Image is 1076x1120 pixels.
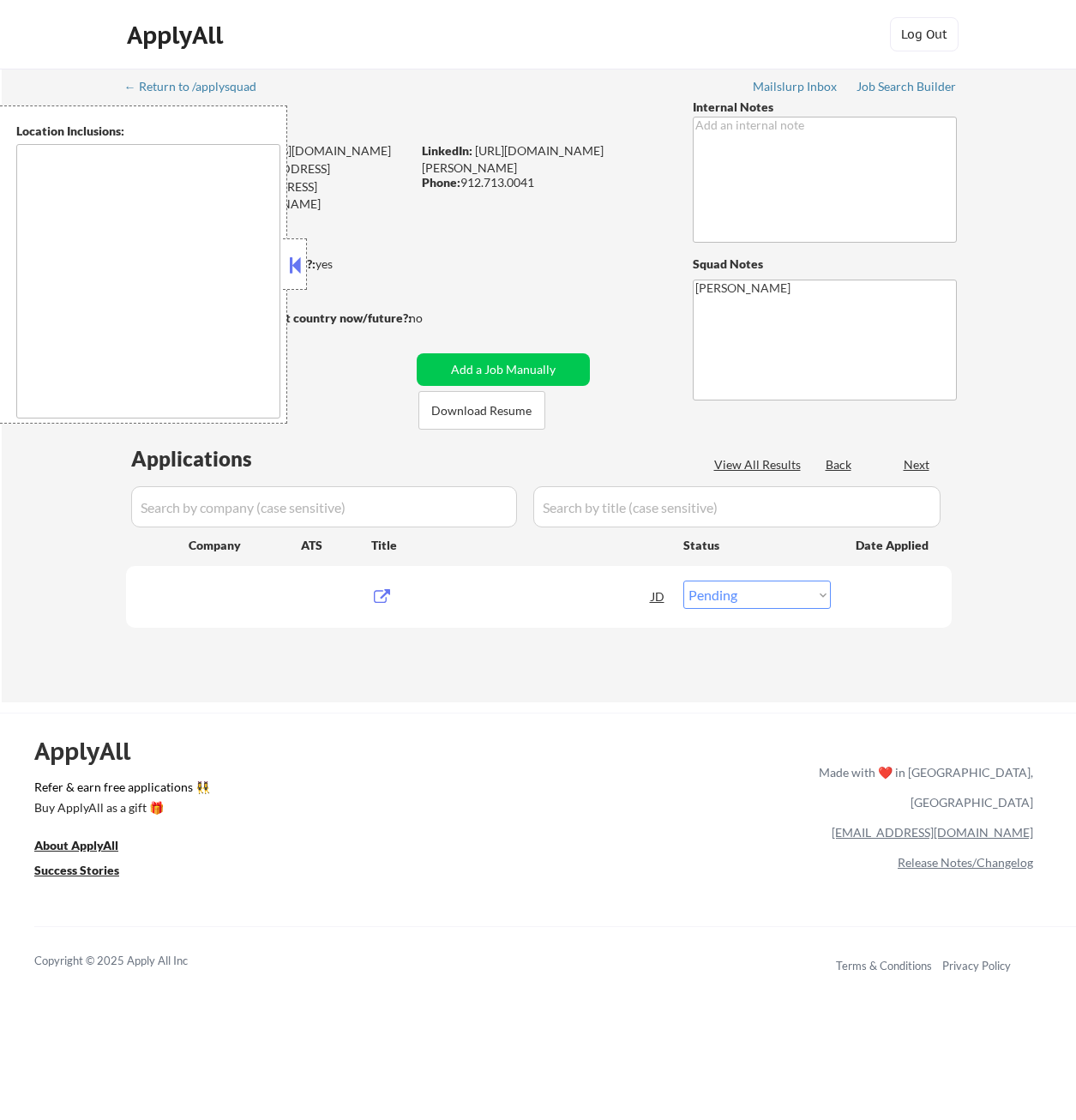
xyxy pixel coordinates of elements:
a: ← Return to /applysquad [124,80,273,97]
button: Add a Job Manually [417,353,590,386]
div: Status [683,529,831,560]
div: Copyright © 2025 Apply All Inc [34,953,231,970]
div: View All Results [714,456,806,473]
a: [URL][DOMAIN_NAME][PERSON_NAME] [422,143,604,175]
div: Title [371,537,667,554]
div: Company [189,537,301,554]
div: Applications [131,449,301,469]
div: ATS [301,537,371,554]
div: Mailslurp Inbox [753,81,839,93]
div: no [409,310,458,327]
a: Buy ApplyAll as a gift 🎁 [34,799,206,821]
button: Log Out [890,17,959,51]
a: Release Notes/Changelog [898,855,1033,870]
div: Buy ApplyAll as a gift 🎁 [34,802,206,814]
div: Back [826,456,853,473]
a: Refer & earn free applications 👯‍♀️ [34,781,460,799]
a: Privacy Policy [942,959,1011,972]
u: About ApplyAll [34,838,118,852]
div: Job Search Builder [857,81,957,93]
a: Success Stories [34,862,142,883]
strong: LinkedIn: [422,143,472,158]
div: Date Applied [856,537,931,554]
div: Squad Notes [693,256,957,273]
div: Location Inclusions: [16,123,280,140]
div: JD [650,581,667,611]
div: ApplyAll [34,737,150,766]
div: ApplyAll [127,21,228,50]
div: Internal Notes [693,99,957,116]
div: Next [904,456,931,473]
u: Success Stories [34,863,119,877]
a: About ApplyAll [34,837,142,858]
a: [EMAIL_ADDRESS][DOMAIN_NAME] [832,825,1033,840]
div: Made with ❤️ in [GEOGRAPHIC_DATA], [GEOGRAPHIC_DATA] [812,757,1033,817]
div: ← Return to /applysquad [124,81,273,93]
a: Mailslurp Inbox [753,80,839,97]
input: Search by title (case sensitive) [533,486,941,527]
strong: Phone: [422,175,460,190]
div: 912.713.0041 [422,174,664,191]
input: Search by company (case sensitive) [131,486,517,527]
a: Terms & Conditions [836,959,932,972]
button: Download Resume [418,391,545,430]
